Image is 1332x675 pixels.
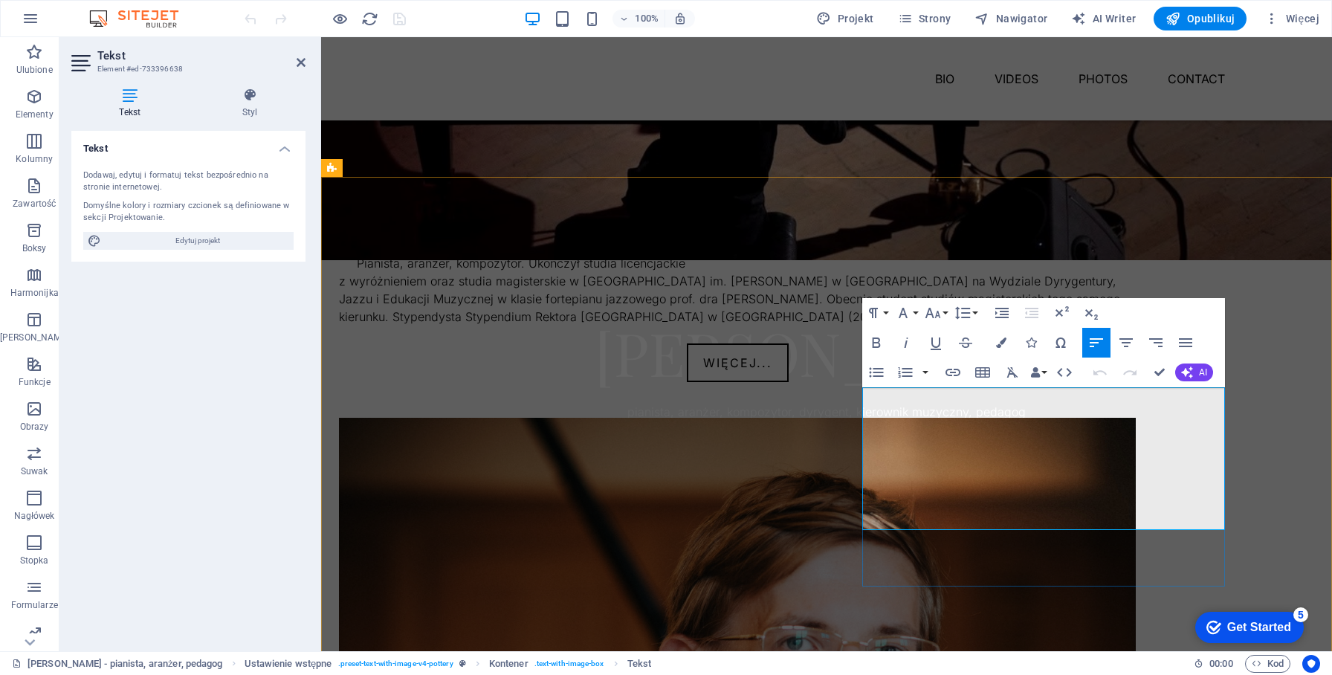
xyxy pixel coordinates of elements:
[939,358,967,387] button: Insert Link
[1018,298,1046,328] button: Decrease Indent
[1047,328,1075,358] button: Special Characters
[810,7,879,30] button: Projekt
[97,62,276,76] h3: Element #ed-733396638
[892,7,957,30] button: Strony
[1142,328,1170,358] button: Align Right
[71,88,195,119] h4: Tekst
[83,200,294,225] div: Domyślne kolory i rozmiary czcionek są definiowane w sekcji Projektowanie.
[969,7,1053,30] button: Nawigator
[974,11,1047,26] span: Nawigator
[1017,328,1045,358] button: Icons
[891,358,919,387] button: Ordered List
[627,655,651,673] span: Kliknij, aby zaznaczyć. Kliknij dwukrotnie, aby edytować
[1194,655,1233,673] h6: Czas sesji
[969,358,997,387] button: Insert Table
[12,7,120,39] div: Get Started 5 items remaining, 0% complete
[534,655,604,673] span: . text-with-image-box
[1165,11,1235,26] span: Opublikuj
[922,298,950,328] button: Font Size
[1086,358,1114,387] button: Undo (⌘Z)
[1252,655,1284,673] span: Kod
[1154,7,1247,30] button: Opublikuj
[13,198,56,210] p: Zawartość
[1175,364,1213,381] button: AI
[489,655,528,673] span: Kliknij, aby zaznaczyć. Kliknij dwukrotnie, aby edytować
[1047,298,1076,328] button: Superscript
[862,328,890,358] button: Bold (⌘B)
[1199,368,1207,377] span: AI
[245,655,652,673] nav: breadcrumb
[14,510,55,522] p: Nagłówek
[1245,655,1290,673] button: Kod
[83,232,294,250] button: Edytuj projekt
[1028,358,1049,387] button: Data Bindings
[1258,7,1325,30] button: Więcej
[1082,328,1110,358] button: Align Left
[16,153,53,165] p: Kolumny
[919,358,931,387] button: Ordered List
[1145,358,1174,387] button: Confirm (⌘+⏎)
[816,11,873,26] span: Projekt
[11,599,58,611] p: Formularze
[71,131,305,158] h4: Tekst
[1050,358,1079,387] button: HTML
[1302,655,1320,673] button: Usercentrics
[988,298,1016,328] button: Increase Indent
[20,555,49,566] p: Stopka
[10,287,59,299] p: Harmonijka
[361,10,378,28] i: Przeładuj stronę
[19,376,51,388] p: Funkcje
[1171,328,1200,358] button: Align Justify
[331,10,349,28] button: Kliknij tutaj, aby wyjść z trybu podglądu i kontynuować edycję
[12,655,223,673] a: Kliknij, aby anulować zaznaczenie. Kliknij dwukrotnie, aby otworzyć Strony
[1220,658,1222,669] span: :
[951,298,980,328] button: Line Height
[862,298,890,328] button: Paragraph Format
[459,659,466,668] i: Ten element jest konfigurowalnym ustawieniem wstępnym
[21,465,48,477] p: Suwak
[810,7,879,30] div: Projekt (Ctrl+Alt+Y)
[922,328,950,358] button: Underline (⌘U)
[1264,11,1319,26] span: Więcej
[245,655,332,673] span: Kliknij, aby zaznaczyć. Kliknij dwukrotnie, aby edytować
[22,242,47,254] p: Boksy
[85,10,197,28] img: Editor Logo
[18,217,815,288] p: Pianista, aranżer, kompozytor. Ukończył studia licencjackie z wyróżnieniem oraz studia magistersk...
[862,358,890,387] button: Unordered List
[83,169,294,194] div: Dodawaj, edytuj i formatuj tekst bezpośrednio na stronie internetowej.
[106,232,289,250] span: Edytuj projekt
[987,328,1015,358] button: Colors
[361,10,378,28] button: reload
[16,109,54,120] p: Elementy
[1065,7,1142,30] button: AI Writer
[44,16,108,30] div: Get Started
[998,358,1027,387] button: Clear Formatting
[951,328,980,358] button: Strikethrough
[673,12,687,25] i: Po zmianie rozmiaru automatycznie dostosowuje poziom powiększenia do wybranego urządzenia.
[16,64,53,76] p: Ulubione
[635,10,659,28] h6: 100%
[338,655,453,673] span: . preset-text-with-image-v4-pottery
[612,10,665,28] button: 100%
[898,11,951,26] span: Strony
[1116,358,1144,387] button: Redo (⌘⇧Z)
[20,421,49,433] p: Obrazy
[892,328,920,358] button: Italic (⌘I)
[97,49,305,62] h2: Tekst
[110,3,125,18] div: 5
[1071,11,1136,26] span: AI Writer
[1077,298,1105,328] button: Subscript
[195,88,305,119] h4: Styl
[1209,655,1232,673] span: 00 00
[1112,328,1140,358] button: Align Center
[892,298,920,328] button: Font Family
